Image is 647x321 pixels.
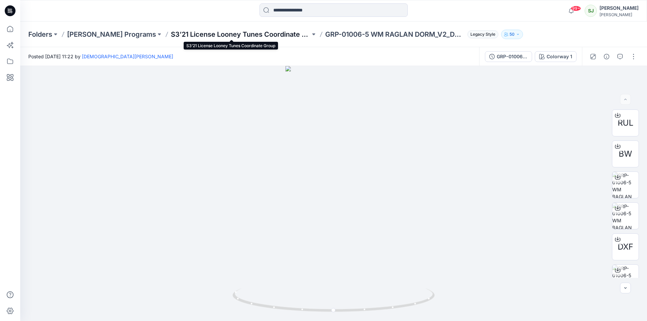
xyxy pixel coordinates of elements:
[82,54,173,59] a: [DEMOGRAPHIC_DATA][PERSON_NAME]
[28,30,52,39] a: Folders
[485,51,532,62] button: GRP-01006-5 WM RAGLAN DORM_V2_DEVELOPMENT_REV1
[510,31,515,38] p: 50
[467,30,498,38] span: Legacy Style
[497,53,528,60] div: GRP-01006-5 WM RAGLAN DORM_V2_DEVELOPMENT_REV1
[171,30,310,39] a: S3’21 License Looney Tunes Coordinate Group
[325,30,465,39] p: GRP-01006-5 WM RAGLAN DORM_V2_DEVELOPMENT_REV1
[535,51,577,62] button: Colorway 1
[599,4,639,12] div: [PERSON_NAME]
[619,148,632,160] span: BW
[612,265,639,291] img: GRP-01006-5 WM RAGLAN DORM_DEVELOPMENT_REV1_Colorway 1_Left
[571,6,581,11] span: 99+
[601,51,612,62] button: Details
[67,30,156,39] a: [PERSON_NAME] Programs
[612,203,639,229] img: GRP-01006-5 WM RAGLAN DORM_DEVELOPMENT_REV1_Colorway 1_Back
[547,53,572,60] div: Colorway 1
[585,5,597,17] div: SJ
[465,30,498,39] button: Legacy Style
[612,172,639,198] img: GRP-01006-5 WM RAGLAN DORM_DEVELOPMENT_REV1_Colorway 1_Front
[618,117,634,129] span: RUL
[501,30,523,39] button: 50
[618,241,633,253] span: DXF
[28,53,173,60] span: Posted [DATE] 11:22 by
[599,12,639,17] div: [PERSON_NAME]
